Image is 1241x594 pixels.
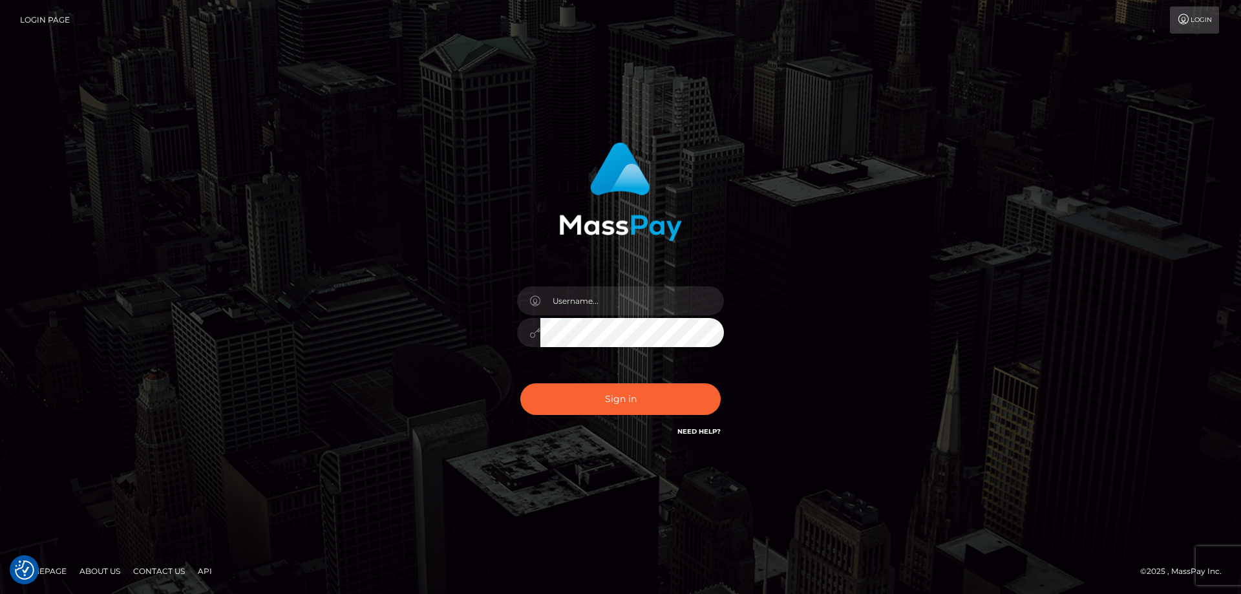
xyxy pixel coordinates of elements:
[15,560,34,580] img: Revisit consent button
[520,383,721,415] button: Sign in
[559,142,682,241] img: MassPay Login
[677,427,721,436] a: Need Help?
[540,286,724,315] input: Username...
[14,561,72,581] a: Homepage
[20,6,70,34] a: Login Page
[15,560,34,580] button: Consent Preferences
[193,561,217,581] a: API
[1140,564,1231,578] div: © 2025 , MassPay Inc.
[74,561,125,581] a: About Us
[1170,6,1219,34] a: Login
[128,561,190,581] a: Contact Us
